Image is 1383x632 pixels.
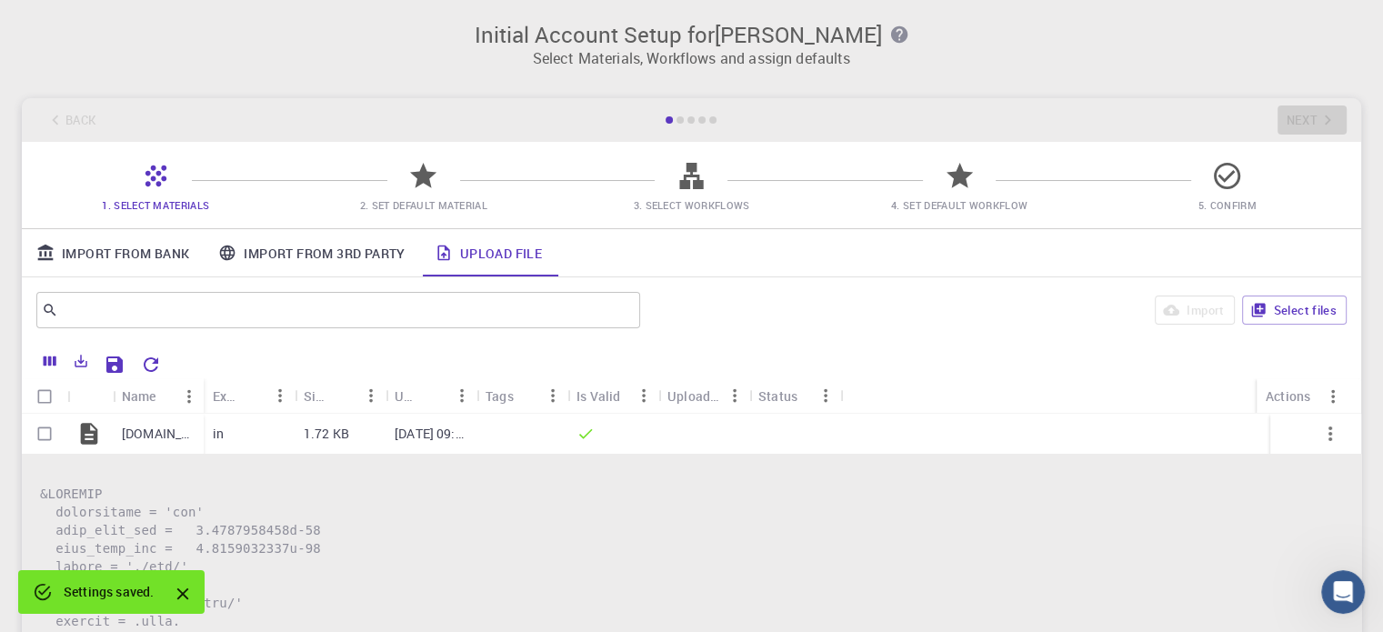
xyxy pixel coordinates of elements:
button: Menu [266,381,295,410]
button: Export [65,346,96,376]
p: [DATE] 09:59 AM [395,425,467,443]
button: Menu [720,381,749,410]
div: Updated [395,378,418,414]
h3: Initial Account Setup for [PERSON_NAME] [33,22,1350,47]
button: Sort [327,381,356,410]
a: Import From Bank [22,229,204,276]
span: Support [36,13,102,29]
div: Size [304,378,327,414]
span: 5. Confirm [1198,198,1257,212]
button: Select files [1242,296,1347,325]
p: in [213,425,224,443]
button: Menu [447,381,476,410]
div: Actions [1266,378,1310,414]
p: Select Materials, Workflows and assign defaults [33,47,1350,69]
button: Sort [418,381,447,410]
div: Name [122,378,156,414]
p: [DOMAIN_NAME] [122,425,195,443]
div: Settings saved. [64,576,154,608]
span: 3. Select Workflows [633,198,749,212]
div: Uploaded [667,378,720,414]
span: 2. Set Default Material [360,198,487,212]
div: Name [113,378,204,414]
button: Menu [175,382,204,411]
span: 4. Set Default Workflow [891,198,1027,212]
p: 1.72 KB [304,425,349,443]
div: Uploaded [658,378,749,414]
div: Actions [1257,378,1348,414]
div: Tags [486,378,514,414]
button: Reset Explorer Settings [133,346,169,383]
div: Is Valid [567,378,658,414]
button: Menu [538,381,567,410]
button: Menu [629,381,658,410]
div: Status [749,378,840,414]
a: Upload File [420,229,556,276]
button: Menu [356,381,386,410]
button: Save Explorer Settings [96,346,133,383]
iframe: Intercom live chat [1321,570,1365,614]
div: Status [758,378,797,414]
a: Import From 3rd Party [204,229,419,276]
button: Columns [35,346,65,376]
div: Is Valid [576,378,620,414]
div: Updated [386,378,476,414]
div: Icon [67,378,113,414]
div: Tags [476,378,567,414]
button: Menu [811,381,840,410]
button: Sort [236,381,266,410]
button: Menu [1318,382,1348,411]
div: Extension [213,378,236,414]
button: Close [168,579,197,608]
div: Extension [204,378,295,414]
span: 1. Select Materials [102,198,209,212]
div: Size [295,378,386,414]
